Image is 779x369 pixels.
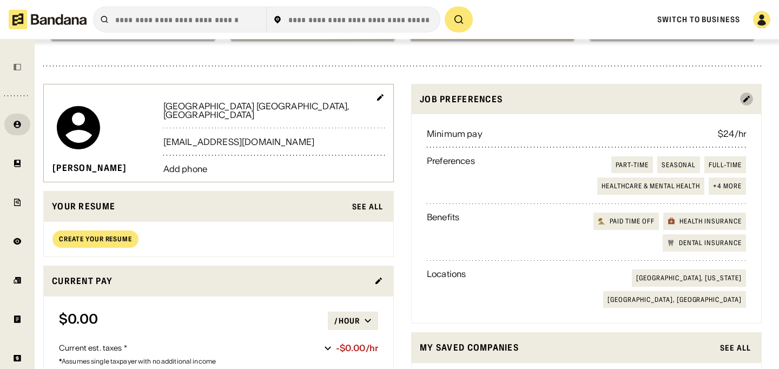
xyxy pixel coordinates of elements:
div: +4 more [713,182,742,190]
div: [GEOGRAPHIC_DATA], [GEOGRAPHIC_DATA] [608,295,742,304]
div: Your resume [52,200,346,213]
div: Benefits [427,213,459,251]
div: See All [720,344,751,352]
div: $0.00 [59,312,328,330]
div: See All [352,203,383,210]
div: Full-time [709,161,742,169]
div: /hour [334,316,360,326]
div: Assumes single taxpayer with no additional income [59,358,378,365]
div: Health insurance [679,217,742,226]
div: Preferences [427,156,475,195]
div: Current est. taxes * [59,343,320,354]
div: Current Pay [52,274,368,288]
div: Add phone [163,164,385,173]
div: My saved companies [420,341,714,354]
div: Dental insurance [679,239,742,247]
div: Paid time off [610,217,654,226]
div: -$0.00/hr [336,343,378,353]
div: [GEOGRAPHIC_DATA], [US_STATE] [636,274,742,282]
div: [PERSON_NAME] [52,162,127,174]
div: Healthcare & Mental Health [602,182,700,190]
div: Create your resume [59,236,132,242]
div: Part-time [616,161,649,169]
div: $24/hr [718,129,746,138]
div: Job preferences [420,93,736,106]
div: [GEOGRAPHIC_DATA] [GEOGRAPHIC_DATA], [GEOGRAPHIC_DATA] [163,102,385,119]
a: Switch to Business [657,15,740,24]
div: [EMAIL_ADDRESS][DOMAIN_NAME] [163,137,385,146]
div: Locations [427,269,466,308]
img: Bandana logotype [9,10,87,29]
div: Minimum pay [427,129,483,138]
div: Seasonal [662,161,696,169]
